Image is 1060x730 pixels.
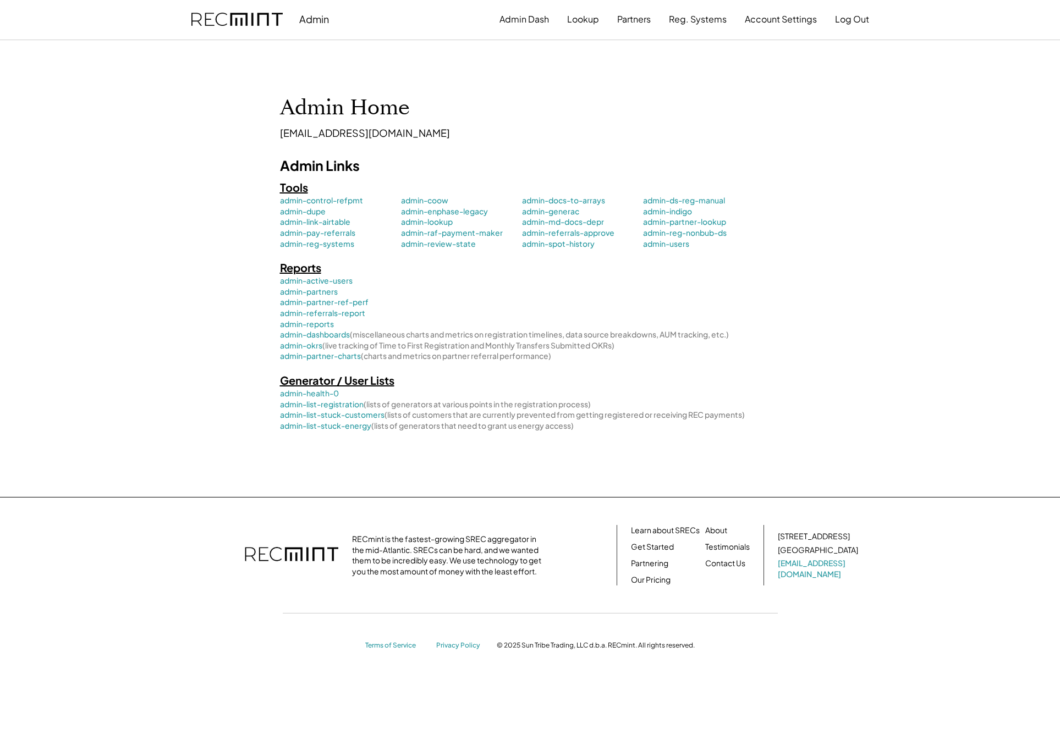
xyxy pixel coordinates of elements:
[280,228,401,239] a: admin-pay-referrals
[280,373,394,388] h5: Generator / User Lists
[643,217,764,228] a: admin-partner-lookup
[280,421,775,432] a: admin-list-stuck-energy(lists of generators that need to grant us energy access)
[245,536,338,574] img: recmint-logotype%403x.png
[401,217,522,228] a: admin-lookup
[617,8,651,30] button: Partners
[643,206,764,217] a: admin-indigo
[522,206,643,217] a: admin-generac
[401,195,522,206] a: admin-coow
[280,195,401,206] a: admin-control-refpmt
[499,8,549,30] button: Admin Dash
[631,525,700,536] a: Learn about SRECs
[371,421,574,430] font: (lists of generators that need to grant us energy access)
[497,641,695,650] div: © 2025 Sun Tribe Trading, LLC d.b.a. RECmint. All rights reserved.
[401,239,522,250] a: admin-review-state
[280,239,401,250] a: admin-reg-systems
[361,351,551,361] font: (charts and metrics on partner referral performance)
[705,558,745,569] a: Contact Us
[280,180,308,195] h5: Tools
[280,340,775,351] a: admin-okrs(live tracking of Time to First Registration and Monthly Transfers Submitted OKRs)
[280,95,410,121] h1: Admin Home
[436,641,486,650] a: Privacy Policy
[669,8,727,30] button: Reg. Systems
[280,260,321,275] h5: Reports
[778,545,858,556] div: [GEOGRAPHIC_DATA]
[365,641,426,650] a: Terms of Service
[280,157,360,175] h4: Admin Links
[778,558,860,579] a: [EMAIL_ADDRESS][DOMAIN_NAME]
[280,126,450,151] div: [EMAIL_ADDRESS][DOMAIN_NAME]
[322,340,614,350] font: (live tracking of Time to First Registration and Monthly Transfers Submitted OKRs)
[280,286,401,297] a: admin-partners
[401,228,522,239] a: admin-raf-payment-maker
[522,217,643,228] a: admin-md-docs-depr
[567,8,599,30] button: Lookup
[643,239,764,250] a: admin-users
[280,319,401,330] a: admin-reports
[835,8,869,30] button: Log Out
[705,525,727,536] a: About
[350,329,729,339] font: (miscellaneous charts and metrics on registration timelines, data source breakdowns, AUM tracking...
[280,399,775,410] a: admin-list-registration(lists of generators at various points in the registration process)
[643,228,764,239] a: admin-reg-nonbub-ds
[631,574,671,585] a: Our Pricing
[352,534,547,577] div: RECmint is the fastest-growing SREC aggregator in the mid-Atlantic. SRECs can be hard, and we wan...
[522,195,643,206] a: admin-docs-to-arrays
[631,558,668,569] a: Partnering
[280,351,775,362] a: admin-partner-charts(charts and metrics on partner referral performance)
[280,297,401,308] a: admin-partner-ref-perf
[280,217,401,228] a: admin-link-airtable
[299,13,329,25] div: Admin
[191,13,283,26] img: recmint-logotype%403x.png
[745,8,817,30] button: Account Settings
[522,228,643,239] a: admin-referrals-approve
[522,239,643,250] a: admin-spot-history
[705,541,750,552] a: Testimonials
[385,410,745,419] font: (lists of customers that are currently prevented from getting registered or receiving REC payments)
[280,410,775,421] a: admin-list-stuck-customers(lists of customers that are currently prevented from getting registere...
[778,531,850,542] div: [STREET_ADDRESS]
[280,388,401,399] a: admin-health-0
[401,206,522,217] a: admin-enphase-legacy
[280,275,401,286] a: admin-active-users
[280,206,401,217] a: admin-dupe
[280,308,401,319] a: admin-referrals-report
[280,329,775,340] a: admin-dashboards(miscellaneous charts and metrics on registration timelines, data source breakdow...
[631,541,674,552] a: Get Started
[364,399,591,409] font: (lists of generators at various points in the registration process)
[643,195,764,206] a: admin-ds-reg-manual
